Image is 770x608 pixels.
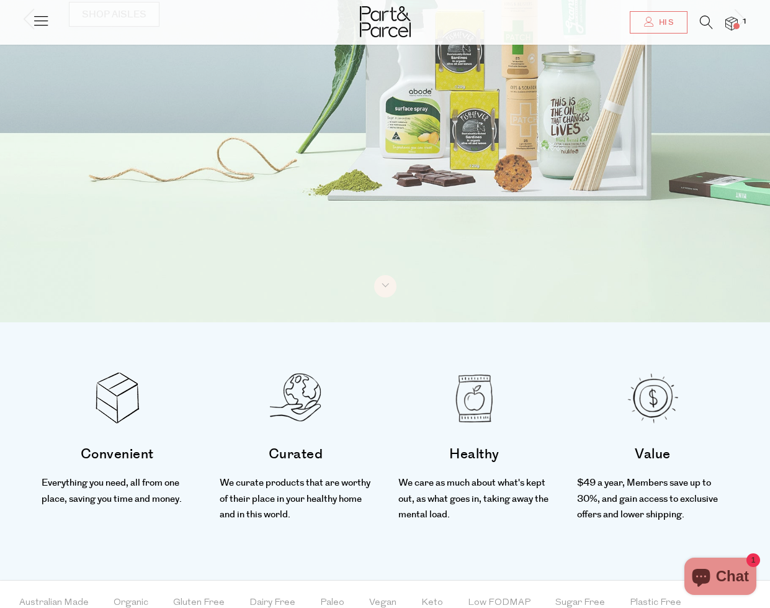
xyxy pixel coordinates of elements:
[398,443,550,466] h4: Healthy
[360,6,411,37] img: Part&Parcel
[220,475,372,523] p: We curate products that are worthy of their place in your healthy home and in this world.
[577,443,729,466] h4: Value
[91,372,143,424] img: part&parcel icon
[656,17,673,28] span: Hi S
[627,372,679,424] img: part&parcel icon
[630,11,687,34] a: Hi S
[577,475,729,523] p: $49 a year, Members save up to 30%, and gain access to exclusive offers and lower shipping.
[739,16,750,27] span: 1
[725,17,738,30] a: 1
[220,443,372,466] h4: Curated
[398,475,550,523] p: We care as much about what's kept out, as what goes in, taking away the mental load.
[270,372,322,424] img: part&parcel icon
[42,443,194,466] h4: Convenient
[42,475,194,507] p: Everything you need, all from one place, saving you time and money.
[448,372,500,424] img: part&parcel icon
[681,558,760,598] inbox-online-store-chat: Shopify online store chat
